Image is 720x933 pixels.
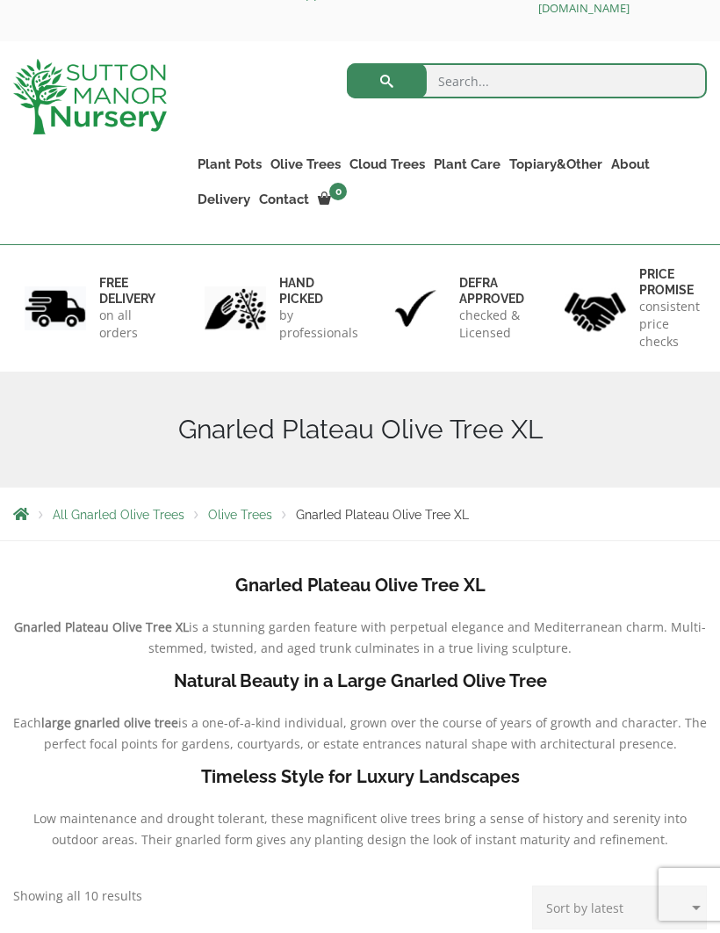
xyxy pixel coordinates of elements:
[279,307,358,342] p: by professionals
[459,275,524,307] h6: Defra approved
[235,575,486,596] b: Gnarled Plateau Olive Tree XL
[532,886,707,929] select: Shop order
[385,286,446,331] img: 3.jpg
[148,618,706,656] span: is a stunning garden feature with perpetual elegance and Mediterranean charm. Multi-stemmed, twis...
[13,414,707,445] h1: Gnarled Plateau Olive Tree XL
[459,307,524,342] p: checked & Licensed
[345,152,429,177] a: Cloud Trees
[174,670,547,691] b: Natural Beauty in a Large Gnarled Olive Tree
[13,886,142,907] p: Showing all 10 results
[99,307,155,342] p: on all orders
[14,618,189,635] b: Gnarled Plateau Olive Tree XL
[13,714,41,731] span: Each
[193,152,266,177] a: Plant Pots
[565,281,626,335] img: 4.jpg
[347,63,707,98] input: Search...
[639,298,700,351] p: consistent price checks
[13,507,707,521] nav: Breadcrumbs
[33,810,687,848] span: Low maintenance and drought tolerant, these magnificent olive trees bring a sense of history and ...
[429,152,505,177] a: Plant Care
[279,275,358,307] h6: hand picked
[41,714,178,731] b: large gnarled olive tree
[296,508,469,522] span: Gnarled Plateau Olive Tree XL
[505,152,607,177] a: Topiary&Other
[201,766,520,787] b: Timeless Style for Luxury Landscapes
[266,152,345,177] a: Olive Trees
[25,286,86,331] img: 1.jpg
[607,152,654,177] a: About
[313,187,352,212] a: 0
[193,187,255,212] a: Delivery
[44,714,708,752] span: is a one-of-a-kind individual, grown over the course of years of growth and character. The perfec...
[99,275,155,307] h6: FREE DELIVERY
[53,508,184,522] a: All Gnarled Olive Trees
[205,286,266,331] img: 2.jpg
[13,59,167,134] img: logo
[208,508,272,522] a: Olive Trees
[639,266,700,298] h6: Price promise
[255,187,313,212] a: Contact
[329,183,347,200] span: 0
